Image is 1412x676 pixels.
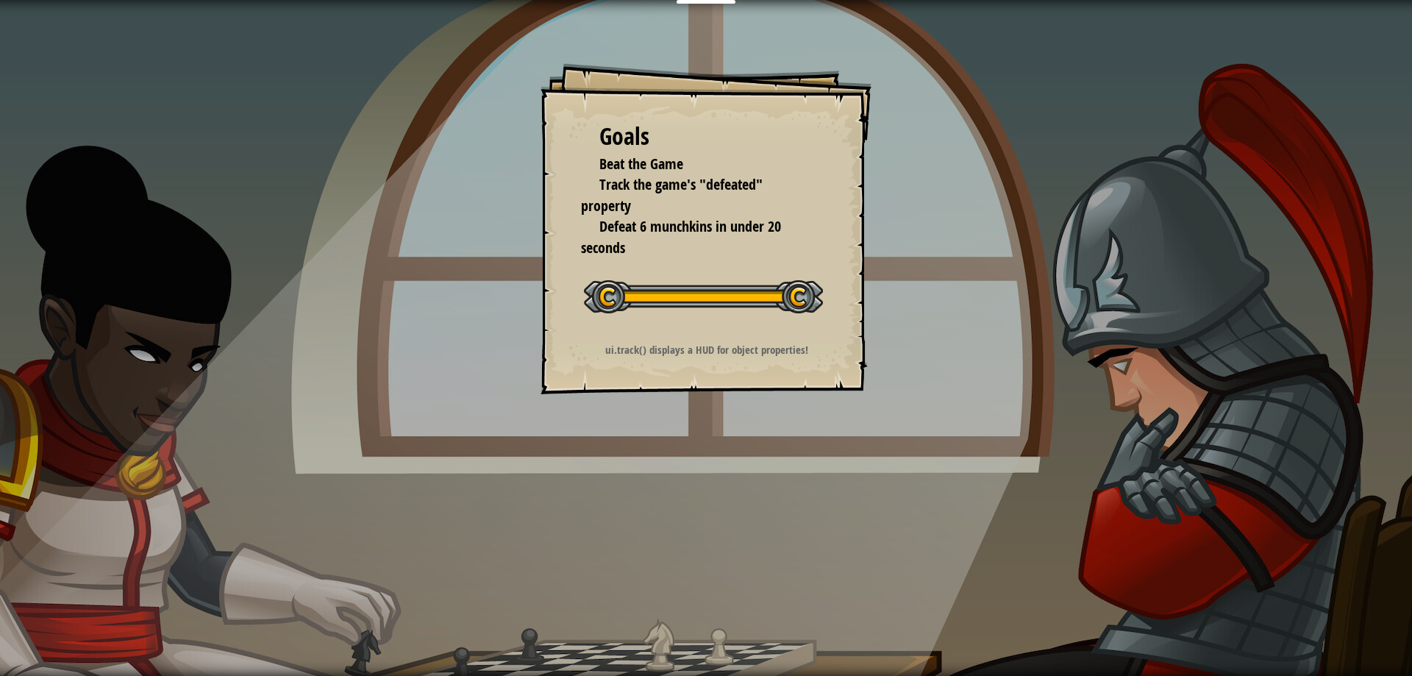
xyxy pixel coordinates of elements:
[581,216,809,258] li: Defeat 6 munchkins in under 20 seconds
[599,120,813,154] div: Goals
[581,216,781,257] span: Defeat 6 munchkins in under 20 seconds
[581,154,809,175] li: Beat the Game
[599,154,683,174] span: Beat the Game
[559,342,854,357] p: ui.track() displays a HUD for object properties!
[581,174,809,216] li: Track the game's "defeated" property
[581,174,763,216] span: Track the game's "defeated" property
